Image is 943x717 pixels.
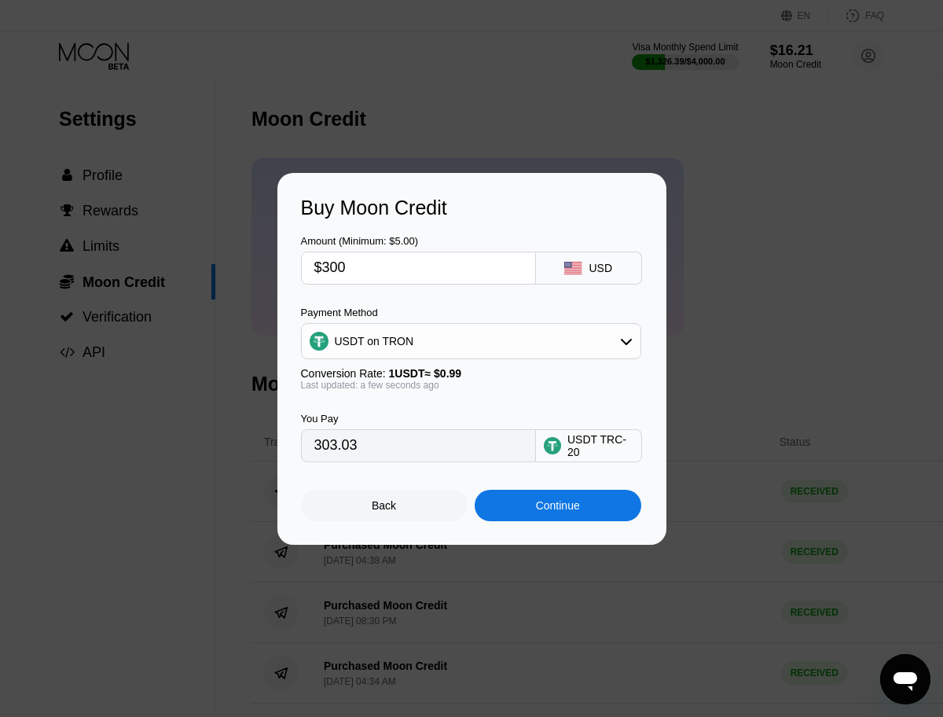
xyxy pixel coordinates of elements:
div: USDT on TRON [302,325,640,357]
div: USDT TRC-20 [567,433,633,458]
div: Back [372,499,396,512]
iframe: Button to launch messaging window [880,654,930,704]
div: Last updated: a few seconds ago [301,380,641,391]
div: USDT on TRON [335,335,414,347]
div: Continue [475,490,641,521]
input: $0.00 [314,252,523,284]
div: Amount (Minimum: $5.00) [301,235,536,247]
span: 1 USDT ≈ $0.99 [389,367,462,380]
div: Continue [536,499,580,512]
div: Buy Moon Credit [301,197,643,219]
div: USD [589,262,612,274]
div: Back [301,490,468,521]
div: Conversion Rate: [301,367,641,380]
div: You Pay [301,413,536,425]
div: Payment Method [301,307,641,318]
